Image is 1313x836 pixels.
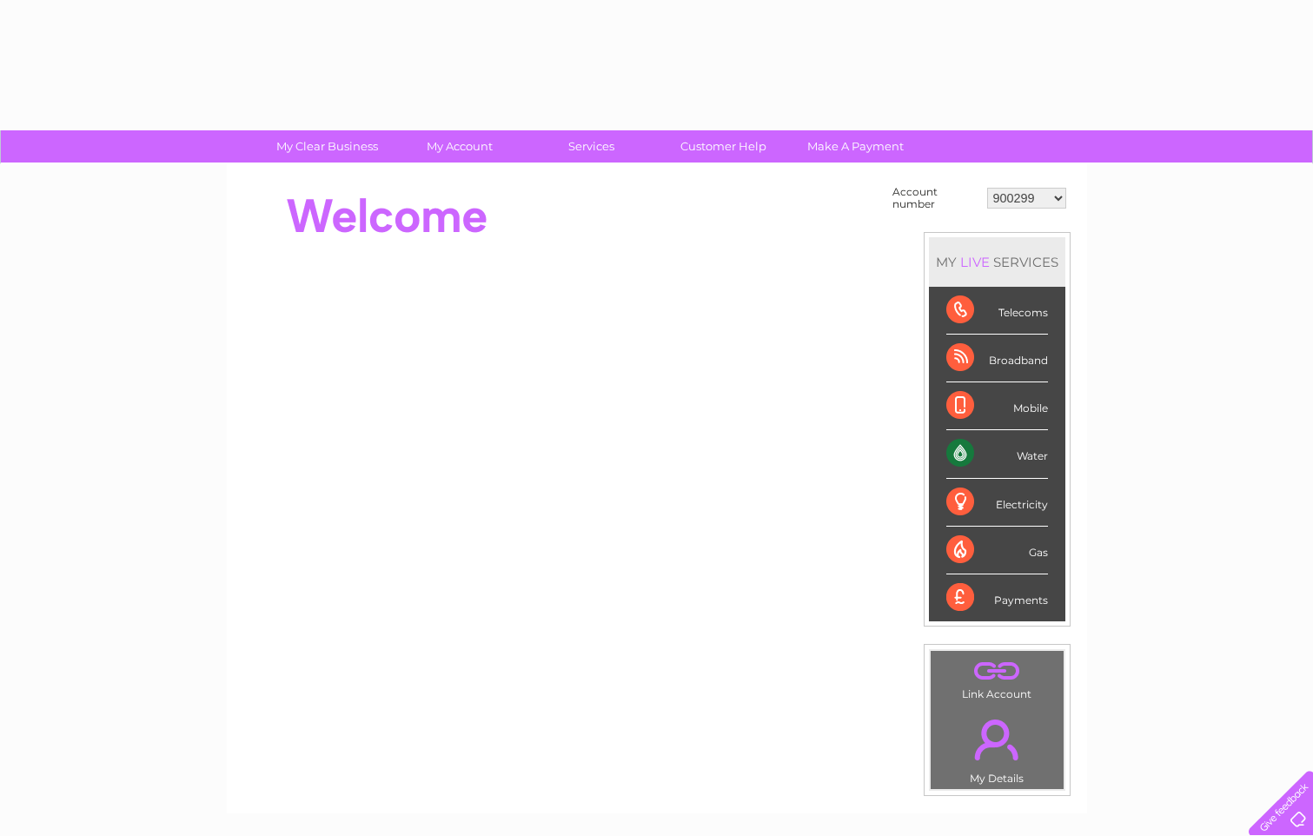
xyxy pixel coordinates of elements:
a: . [935,709,1059,770]
a: My Clear Business [255,130,399,163]
td: Link Account [930,650,1064,705]
div: Payments [946,574,1048,621]
div: Mobile [946,382,1048,430]
a: My Account [388,130,531,163]
td: Account number [888,182,983,215]
div: LIVE [957,254,993,270]
div: Telecoms [946,287,1048,335]
a: Services [520,130,663,163]
div: Electricity [946,479,1048,527]
div: Water [946,430,1048,478]
a: Customer Help [652,130,795,163]
div: MY SERVICES [929,237,1065,287]
a: Make A Payment [784,130,927,163]
td: My Details [930,705,1064,790]
div: Gas [946,527,1048,574]
div: Broadband [946,335,1048,382]
a: . [935,655,1059,686]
